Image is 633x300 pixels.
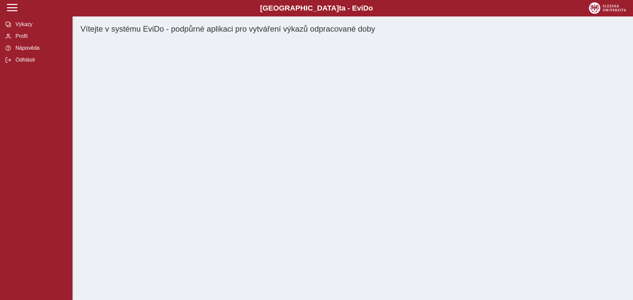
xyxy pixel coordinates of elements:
span: t [339,4,341,12]
span: o [369,4,373,12]
b: [GEOGRAPHIC_DATA] a - Evi [20,4,613,13]
span: Výkazy [14,21,67,27]
h1: Vítejte v systému EviDo - podpůrné aplikaci pro vytváření výkazů odpracované doby [80,24,625,34]
span: Nápověda [14,45,67,51]
span: Odhlásit [14,57,67,63]
span: Profil [14,33,67,39]
img: logo_web_su.png [589,2,626,14]
span: D [363,4,368,12]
